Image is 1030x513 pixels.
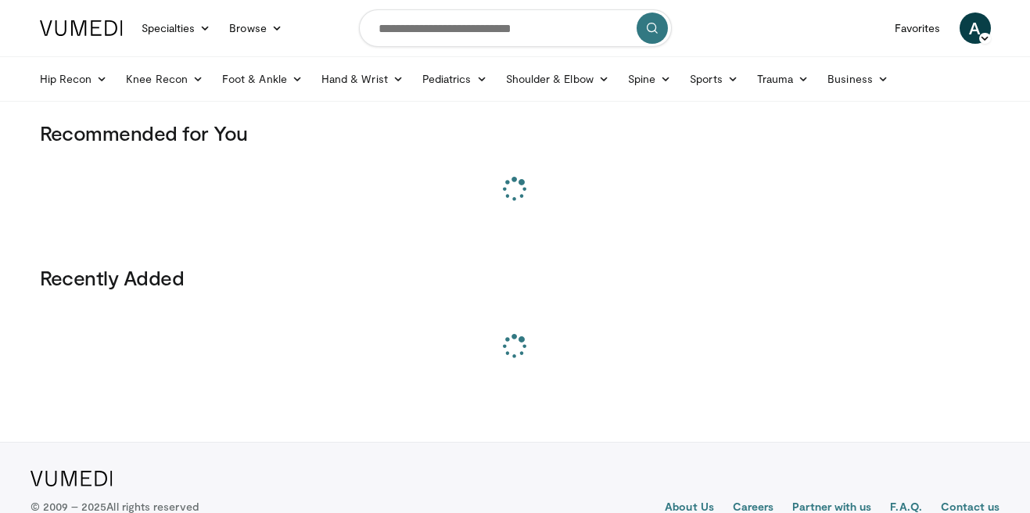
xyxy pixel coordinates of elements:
[885,13,950,44] a: Favorites
[680,63,748,95] a: Sports
[31,63,117,95] a: Hip Recon
[31,471,113,486] img: VuMedi Logo
[117,63,213,95] a: Knee Recon
[40,120,991,145] h3: Recommended for You
[40,20,123,36] img: VuMedi Logo
[132,13,221,44] a: Specialties
[413,63,497,95] a: Pediatrics
[40,265,991,290] h3: Recently Added
[619,63,680,95] a: Spine
[312,63,413,95] a: Hand & Wrist
[818,63,898,95] a: Business
[213,63,312,95] a: Foot & Ankle
[960,13,991,44] a: A
[359,9,672,47] input: Search topics, interventions
[748,63,819,95] a: Trauma
[220,13,292,44] a: Browse
[106,500,198,513] span: All rights reserved
[497,63,619,95] a: Shoulder & Elbow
